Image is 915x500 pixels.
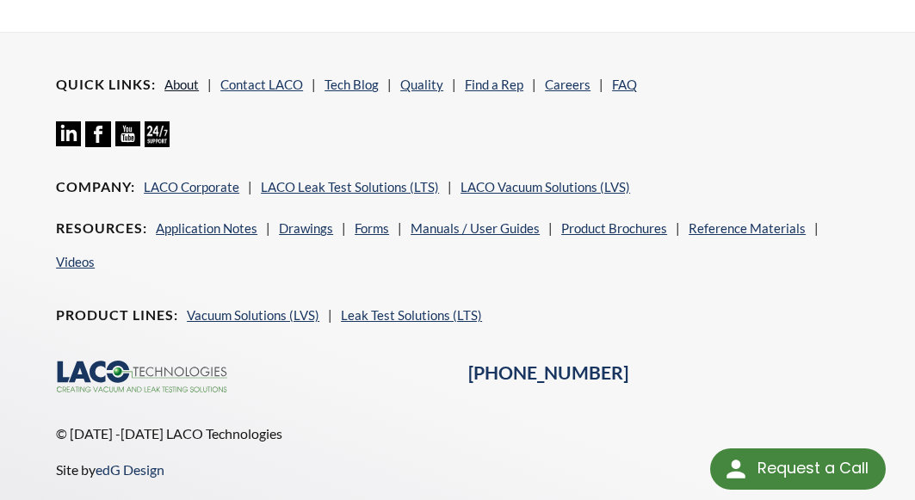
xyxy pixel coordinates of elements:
h4: Company [56,178,135,196]
a: Quality [400,77,443,92]
a: Find a Rep [465,77,523,92]
p: Site by [56,459,633,481]
a: Application Notes [156,220,257,236]
a: Product Brochures [561,220,667,236]
h4: Quick Links [56,76,156,94]
a: FAQ [612,77,637,92]
img: round button [722,455,750,483]
a: Careers [545,77,590,92]
img: 24/7 Support Icon [145,121,170,146]
a: Manuals / User Guides [411,220,540,236]
a: LACO Leak Test Solutions (LTS) [261,179,439,194]
a: About [164,77,199,92]
a: Vacuum Solutions (LVS) [187,307,319,323]
h4: Product Lines [56,306,178,324]
a: Drawings [279,220,333,236]
h4: Resources [56,219,147,238]
a: Forms [355,220,389,236]
div: Request a Call [710,448,886,490]
a: Contact LACO [220,77,303,92]
a: LACO Vacuum Solutions (LVS) [461,179,630,194]
a: Reference Materials [689,220,806,236]
div: Request a Call [757,448,869,488]
a: edG Design [96,461,164,478]
a: 24/7 Support [145,134,170,150]
a: Leak Test Solutions (LTS) [341,307,482,323]
p: © [DATE] -[DATE] LACO Technologies [56,423,633,445]
a: LACO Corporate [144,179,239,194]
a: Videos [56,254,95,269]
a: [PHONE_NUMBER] [468,361,628,384]
a: Tech Blog [325,77,379,92]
